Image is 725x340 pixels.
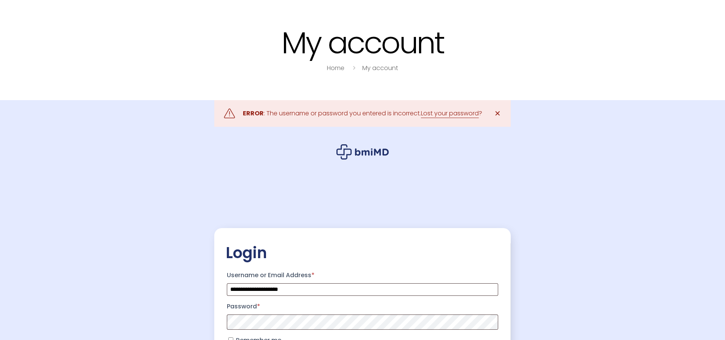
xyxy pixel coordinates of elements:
a: Home [327,64,344,72]
a: ✕ [490,106,505,121]
strong: ERROR [243,109,264,118]
a: Lost your password [421,109,479,118]
a: My account [362,64,398,72]
span: ✕ [494,108,501,119]
label: Username or Email Address [227,269,498,281]
label: Password [227,300,498,313]
h1: My account [123,27,602,59]
h2: Login [226,243,499,262]
i: breadcrumbs separator [350,64,358,72]
div: : The username or password you entered is incorrect. ? [243,108,482,119]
